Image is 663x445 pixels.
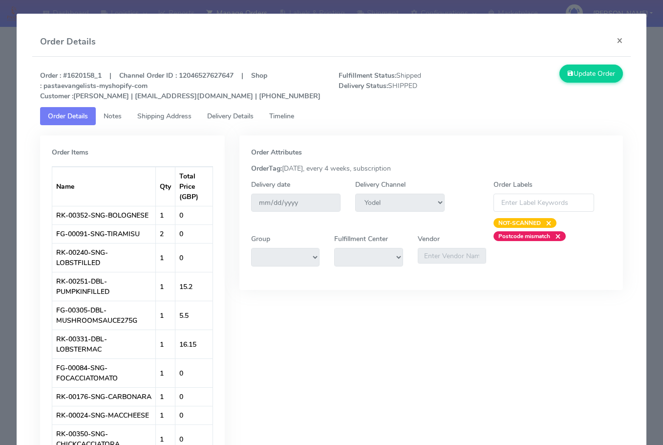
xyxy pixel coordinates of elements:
[269,111,294,121] span: Timeline
[609,27,631,53] button: Close
[559,65,623,83] button: Update Order
[175,243,213,272] td: 0
[207,111,254,121] span: Delivery Details
[175,301,213,330] td: 5.5
[175,206,213,224] td: 0
[339,71,396,80] strong: Fulfillment Status:
[52,406,156,424] td: RK-00024-SNG-MACCHEESE
[156,330,175,358] td: 1
[156,206,175,224] td: 1
[156,224,175,243] td: 2
[244,163,619,174] div: [DATE], every 4 weeks, subscription
[175,272,213,301] td: 15.2
[52,387,156,406] td: RK-00176-SNG-CARBONARA
[156,301,175,330] td: 1
[498,232,550,240] strong: Postcode mismatch
[156,243,175,272] td: 1
[52,224,156,243] td: FG-00091-SNG-TIRAMISU
[493,194,594,212] input: Enter Label Keywords
[48,111,88,121] span: Order Details
[156,167,175,206] th: Qty
[175,387,213,406] td: 0
[156,272,175,301] td: 1
[175,406,213,424] td: 0
[339,81,388,90] strong: Delivery Status:
[175,330,213,358] td: 16.15
[52,206,156,224] td: RK-00352-SNG-BOLOGNESE
[175,224,213,243] td: 0
[251,234,270,244] label: Group
[156,387,175,406] td: 1
[550,231,561,241] span: ×
[52,167,156,206] th: Name
[355,179,406,190] label: Delivery Channel
[52,330,156,358] td: RK-00331-DBL-LOBSTERMAC
[175,358,213,387] td: 0
[40,71,321,101] strong: Order : #1620158_1 | Channel Order ID : 12046527627647 | Shop : pastaevangelists-myshopify-com [P...
[52,358,156,387] td: FG-00084-SNG-FOCACCIATOMATO
[251,179,290,190] label: Delivery date
[175,167,213,206] th: Total Price (GBP)
[251,148,302,157] strong: Order Attributes
[156,406,175,424] td: 1
[418,248,486,264] input: Enter Vendor Name
[40,35,96,48] h4: Order Details
[52,272,156,301] td: RK-00251-DBL-PUMPKINFILLED
[52,148,88,157] strong: Order Items
[52,243,156,272] td: RK-00240-SNG-LOBSTFILLED
[493,179,533,190] label: Order Labels
[251,164,282,173] strong: OrderTag:
[52,301,156,330] td: FG-00305-DBL-MUSHROOMSAUCE275G
[137,111,192,121] span: Shipping Address
[498,219,541,227] strong: NOT-SCANNED
[104,111,122,121] span: Notes
[331,70,481,101] span: Shipped SHIPPED
[334,234,388,244] label: Fulfillment Center
[40,91,73,101] strong: Customer :
[40,107,623,125] ul: Tabs
[541,218,552,228] span: ×
[156,358,175,387] td: 1
[418,234,440,244] label: Vendor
